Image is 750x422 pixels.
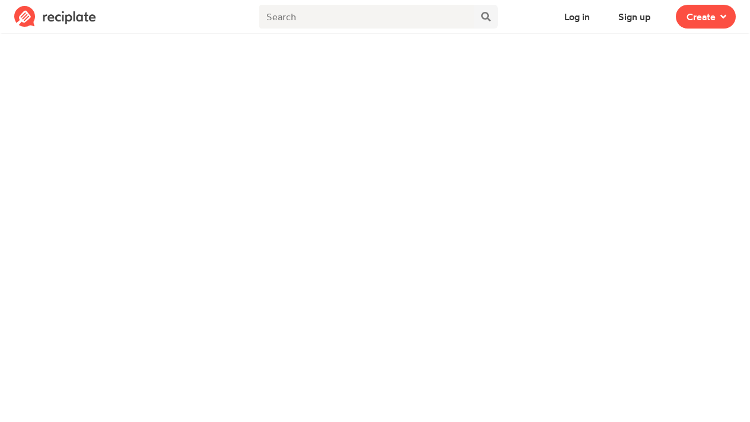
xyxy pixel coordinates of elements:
img: Reciplate [14,6,96,27]
button: Sign up [608,5,662,29]
span: Create [687,10,716,24]
button: Log in [554,5,600,29]
button: Create [676,5,736,29]
input: Search [259,5,473,29]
